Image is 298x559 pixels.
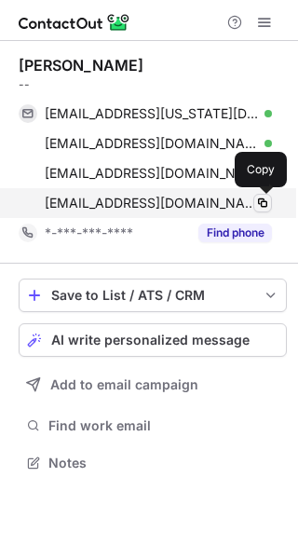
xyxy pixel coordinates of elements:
[19,76,287,93] div: --
[198,224,272,242] button: Reveal Button
[48,417,279,434] span: Find work email
[51,288,254,303] div: Save to List / ATS / CRM
[51,333,250,348] span: AI write personalized message
[45,135,258,152] span: [EMAIL_ADDRESS][DOMAIN_NAME]
[19,11,130,34] img: ContactOut v5.3.10
[19,368,287,402] button: Add to email campaign
[50,377,198,392] span: Add to email campaign
[19,450,287,476] button: Notes
[19,279,287,312] button: save-profile-one-click
[45,105,258,122] span: [EMAIL_ADDRESS][US_STATE][DOMAIN_NAME]
[19,56,143,75] div: [PERSON_NAME]
[45,165,258,182] span: [EMAIL_ADDRESS][DOMAIN_NAME]
[48,455,279,471] span: Notes
[19,413,287,439] button: Find work email
[19,323,287,357] button: AI write personalized message
[45,195,258,211] span: [EMAIL_ADDRESS][DOMAIN_NAME]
